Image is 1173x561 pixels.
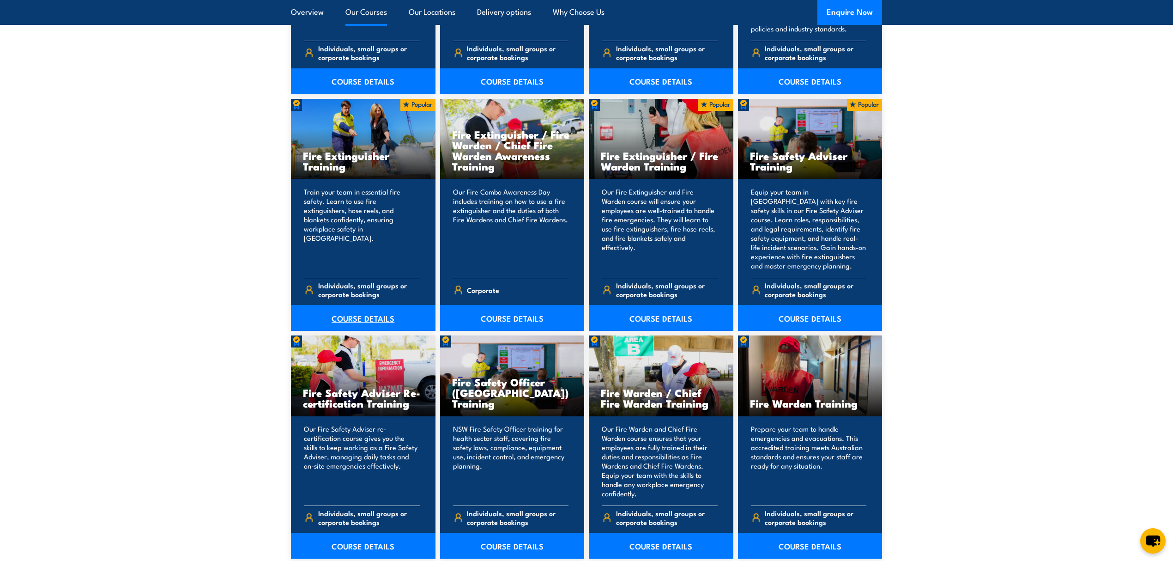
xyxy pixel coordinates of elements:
h3: Fire Extinguisher Training [303,150,423,171]
a: COURSE DETAILS [589,305,733,331]
h3: Fire Safety Adviser Training [750,150,871,171]
span: Individuals, small groups or corporate bookings [616,281,718,299]
h3: Fire Safety Adviser Re-certification Training [303,387,423,409]
p: Our Fire Combo Awareness Day includes training on how to use a fire extinguisher and the duties o... [453,187,569,270]
span: Individuals, small groups or corporate bookings [616,509,718,526]
a: COURSE DETAILS [589,68,733,94]
a: COURSE DETAILS [291,533,435,559]
span: Individuals, small groups or corporate bookings [318,509,420,526]
p: Train your team in essential fire safety. Learn to use fire extinguishers, hose reels, and blanke... [304,187,420,270]
a: COURSE DETAILS [738,305,883,331]
a: COURSE DETAILS [291,68,435,94]
p: Our Fire Safety Adviser re-certification course gives you the skills to keep working as a Fire Sa... [304,424,420,498]
a: COURSE DETAILS [291,305,435,331]
span: Individuals, small groups or corporate bookings [318,44,420,61]
button: chat-button [1140,528,1166,554]
span: Individuals, small groups or corporate bookings [765,509,866,526]
span: Individuals, small groups or corporate bookings [765,44,866,61]
h3: Fire Warden Training [750,398,871,409]
h3: Fire Warden / Chief Fire Warden Training [601,387,721,409]
span: Individuals, small groups or corporate bookings [616,44,718,61]
span: Individuals, small groups or corporate bookings [467,44,568,61]
a: COURSE DETAILS [738,68,883,94]
a: COURSE DETAILS [440,533,585,559]
a: COURSE DETAILS [738,533,883,559]
p: Equip your team in [GEOGRAPHIC_DATA] with key fire safety skills in our Fire Safety Adviser cours... [751,187,867,270]
a: COURSE DETAILS [589,533,733,559]
a: COURSE DETAILS [440,68,585,94]
p: Our Fire Warden and Chief Fire Warden course ensures that your employees are fully trained in the... [602,424,718,498]
h3: Fire Safety Officer ([GEOGRAPHIC_DATA]) Training [452,377,573,409]
span: Individuals, small groups or corporate bookings [318,281,420,299]
span: Corporate [467,283,499,297]
p: NSW Fire Safety Officer training for health sector staff, covering fire safety laws, compliance, ... [453,424,569,498]
span: Individuals, small groups or corporate bookings [467,509,568,526]
p: Our Fire Extinguisher and Fire Warden course will ensure your employees are well-trained to handl... [602,187,718,270]
h3: Fire Extinguisher / Fire Warden / Chief Fire Warden Awareness Training [452,129,573,171]
span: Individuals, small groups or corporate bookings [765,281,866,299]
h3: Fire Extinguisher / Fire Warden Training [601,150,721,171]
a: COURSE DETAILS [440,305,585,331]
p: Prepare your team to handle emergencies and evacuations. This accredited training meets Australia... [751,424,867,498]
